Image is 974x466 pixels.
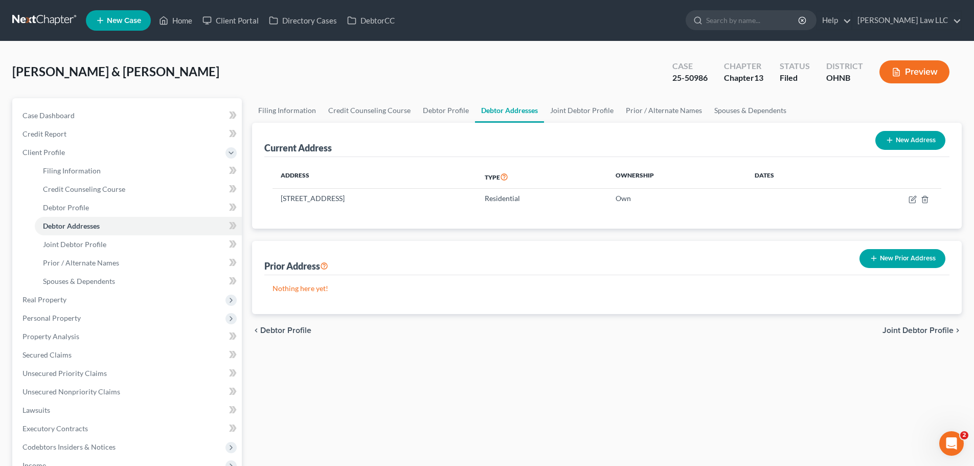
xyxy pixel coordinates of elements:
span: Lawsuits [22,406,50,414]
a: Credit Counseling Course [35,180,242,198]
span: Spouses & Dependents [43,277,115,285]
span: Credit Counseling Course [43,185,125,193]
div: Chapter [724,60,763,72]
a: Client Portal [197,11,264,30]
span: 13 [754,73,763,82]
a: Credit Counseling Course [322,98,417,123]
a: Lawsuits [14,401,242,419]
th: Dates [746,165,837,189]
a: Prior / Alternate Names [620,98,708,123]
a: Unsecured Priority Claims [14,364,242,383]
p: Nothing here yet! [273,283,941,294]
span: Codebtors Insiders & Notices [22,442,116,451]
td: Residential [477,189,607,208]
a: [PERSON_NAME] Law LLC [852,11,961,30]
a: Executory Contracts [14,419,242,438]
a: Home [154,11,197,30]
a: Filing Information [252,98,322,123]
a: Filing Information [35,162,242,180]
iframe: Intercom live chat [939,431,964,456]
a: DebtorCC [342,11,400,30]
span: Filing Information [43,166,101,175]
button: chevron_left Debtor Profile [252,326,311,335]
i: chevron_right [954,326,962,335]
a: Debtor Addresses [475,98,544,123]
a: Prior / Alternate Names [35,254,242,272]
span: Executory Contracts [22,424,88,433]
span: Property Analysis [22,332,79,341]
th: Type [477,165,607,189]
td: [STREET_ADDRESS] [273,189,477,208]
a: Unsecured Nonpriority Claims [14,383,242,401]
div: Case [672,60,708,72]
span: Debtor Profile [43,203,89,212]
input: Search by name... [706,11,800,30]
a: Debtor Profile [35,198,242,217]
span: Case Dashboard [22,111,75,120]
th: Address [273,165,477,189]
a: Debtor Profile [417,98,475,123]
button: New Address [875,131,945,150]
span: Unsecured Nonpriority Claims [22,387,120,396]
a: Credit Report [14,125,242,143]
span: Joint Debtor Profile [43,240,106,249]
td: Own [607,189,746,208]
div: Prior Address [264,260,328,272]
div: District [826,60,863,72]
button: Preview [879,60,949,83]
span: Real Property [22,295,66,304]
a: Case Dashboard [14,106,242,125]
span: Personal Property [22,314,81,322]
div: 25-50986 [672,72,708,84]
a: Secured Claims [14,346,242,364]
i: chevron_left [252,326,260,335]
div: Current Address [264,142,332,154]
a: Directory Cases [264,11,342,30]
a: Joint Debtor Profile [544,98,620,123]
span: Prior / Alternate Names [43,258,119,267]
div: Status [780,60,810,72]
button: New Prior Address [859,249,945,268]
span: 2 [960,431,968,439]
span: New Case [107,17,141,25]
span: Credit Report [22,129,66,138]
div: Filed [780,72,810,84]
span: Client Profile [22,148,65,157]
span: Joint Debtor Profile [882,326,954,335]
a: Spouses & Dependents [35,272,242,291]
span: Unsecured Priority Claims [22,369,107,378]
th: Ownership [607,165,746,189]
span: Secured Claims [22,350,72,359]
div: Chapter [724,72,763,84]
a: Joint Debtor Profile [35,235,242,254]
a: Property Analysis [14,327,242,346]
span: Debtor Addresses [43,221,100,230]
a: Help [817,11,851,30]
a: Debtor Addresses [35,217,242,235]
button: Joint Debtor Profile chevron_right [882,326,962,335]
a: Spouses & Dependents [708,98,792,123]
div: OHNB [826,72,863,84]
span: [PERSON_NAME] & [PERSON_NAME] [12,64,219,79]
span: Debtor Profile [260,326,311,335]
